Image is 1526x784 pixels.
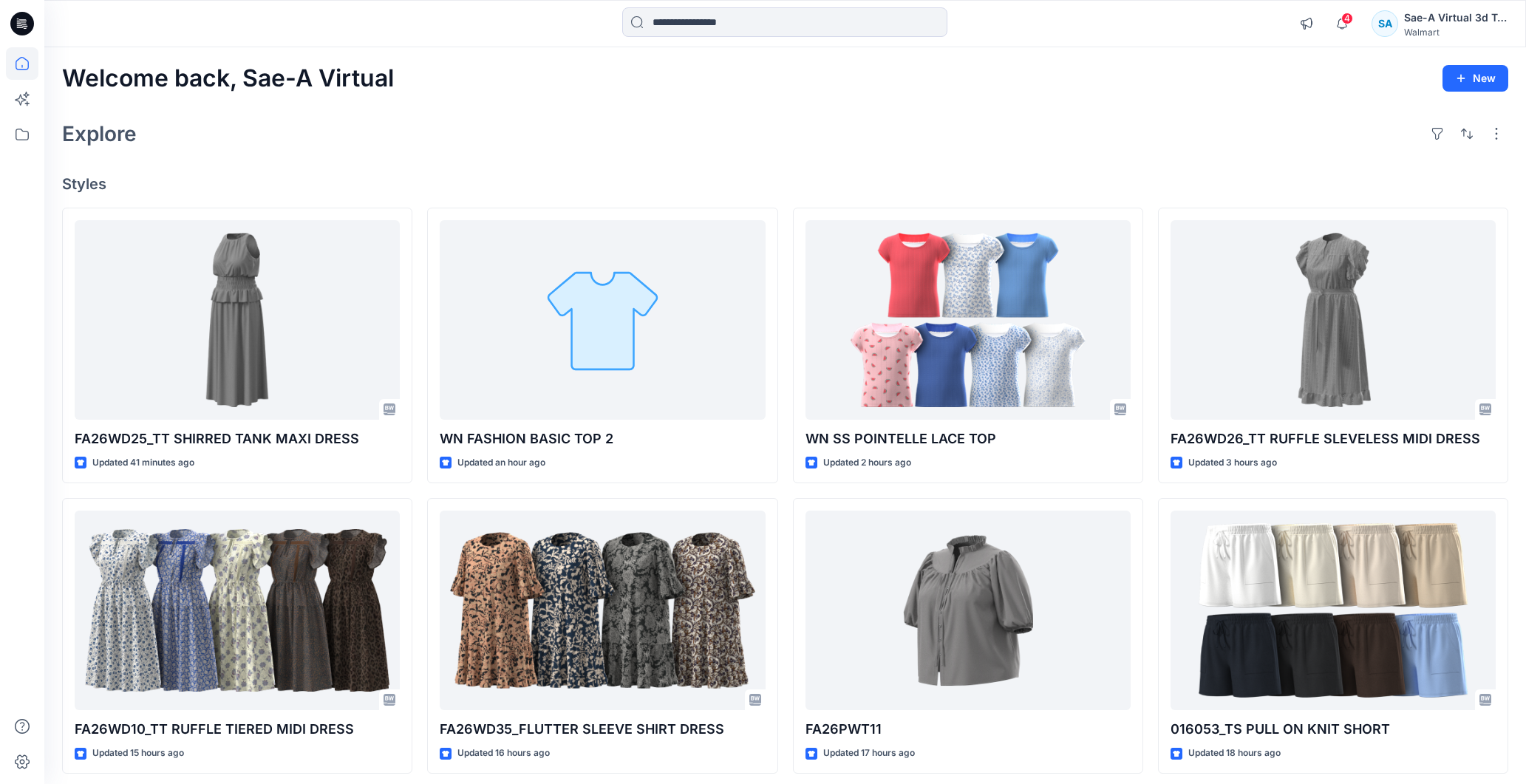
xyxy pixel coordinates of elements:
p: Updated 15 hours ago [92,746,184,761]
a: 016053_TS PULL ON KNIT SHORT [1171,511,1496,711]
p: Updated 16 hours ago [457,746,550,761]
a: FA26WD26_TT RUFFLE SLEVELESS MIDI DRESS [1171,220,1496,420]
p: FA26WD26_TT RUFFLE SLEVELESS MIDI DRESS [1171,429,1496,449]
a: WN FASHION BASIC TOP 2 [440,220,765,420]
a: FA26PWT11 [805,511,1131,711]
div: Walmart [1404,27,1508,38]
p: Updated an hour ago [457,455,545,471]
button: New [1442,65,1508,92]
p: FA26WD10_TT RUFFLE TIERED MIDI DRESS [75,719,400,740]
h4: Styles [62,175,1508,193]
p: Updated 3 hours ago [1188,455,1277,471]
span: 4 [1341,13,1353,24]
h2: Welcome back, Sae-A Virtual [62,65,394,92]
p: WN SS POINTELLE LACE TOP [805,429,1131,449]
p: Updated 18 hours ago [1188,746,1281,761]
h2: Explore [62,122,137,146]
div: SA [1372,10,1398,37]
p: FA26WD35_FLUTTER SLEEVE SHIRT DRESS [440,719,765,740]
a: FA26WD10_TT RUFFLE TIERED MIDI DRESS [75,511,400,711]
p: Updated 2 hours ago [823,455,911,471]
a: FA26WD35_FLUTTER SLEEVE SHIRT DRESS [440,511,765,711]
p: Updated 41 minutes ago [92,455,194,471]
p: FA26PWT11 [805,719,1131,740]
p: FA26WD25_TT SHIRRED TANK MAXI DRESS [75,429,400,449]
p: WN FASHION BASIC TOP 2 [440,429,765,449]
a: WN SS POINTELLE LACE TOP [805,220,1131,420]
p: Updated 17 hours ago [823,746,915,761]
p: 016053_TS PULL ON KNIT SHORT [1171,719,1496,740]
div: Sae-A Virtual 3d Team [1404,9,1508,27]
a: FA26WD25_TT SHIRRED TANK MAXI DRESS [75,220,400,420]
